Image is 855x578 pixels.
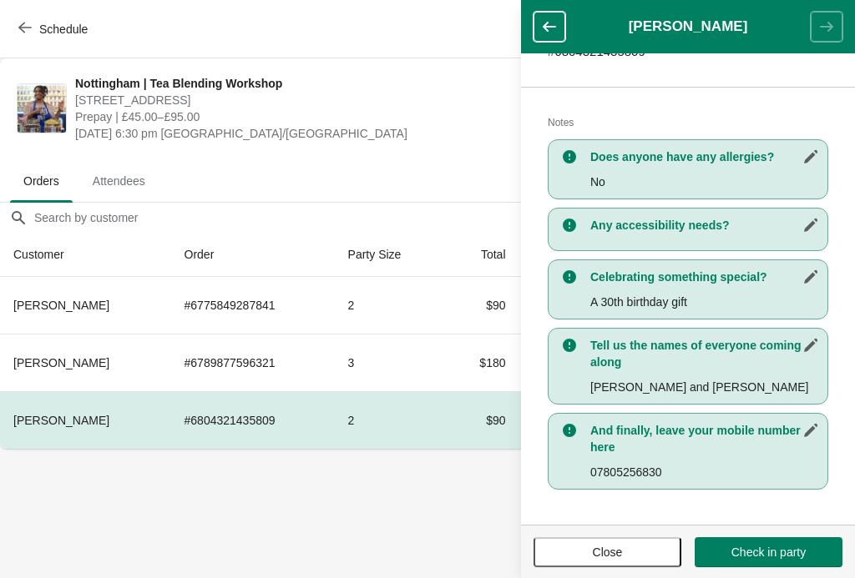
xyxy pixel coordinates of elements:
[446,334,519,391] td: $180
[39,23,88,36] span: Schedule
[446,391,519,449] td: $90
[8,14,101,44] button: Schedule
[79,166,159,196] span: Attendees
[534,537,681,567] button: Close
[590,217,819,234] h3: Any accessibility needs?
[13,356,109,369] span: [PERSON_NAME]
[75,108,547,125] span: Prepay | £45.00–£95.00
[171,277,335,334] td: # 6775849287841
[33,203,855,233] input: Search by customer
[335,334,446,391] td: 3
[590,337,819,370] h3: Tell us the names of everyone coming along
[593,545,623,559] span: Close
[590,422,819,455] h3: And finally, leave your mobile number here
[13,414,109,427] span: [PERSON_NAME]
[75,92,547,108] span: [STREET_ADDRESS]
[335,233,446,277] th: Party Size
[171,391,335,449] td: # 6804321435809
[548,114,828,131] h2: Notes
[75,75,547,92] span: Nottingham | Tea Blending Workshop
[171,334,335,391] td: # 6789877596321
[590,294,819,310] p: A 30th birthday gift
[565,18,811,35] h1: [PERSON_NAME]
[171,233,335,277] th: Order
[335,391,446,449] td: 2
[590,173,819,190] p: No
[446,233,519,277] th: Total
[590,379,819,395] p: [PERSON_NAME] and [PERSON_NAME]
[446,277,519,334] td: $90
[18,84,66,133] img: Nottingham | Tea Blending Workshop
[695,537,842,567] button: Check in party
[335,277,446,334] td: 2
[75,125,547,142] span: [DATE] 6:30 pm [GEOGRAPHIC_DATA]/[GEOGRAPHIC_DATA]
[590,148,819,165] h3: Does anyone have any allergies?
[13,299,109,312] span: [PERSON_NAME]
[590,269,819,285] h3: Celebrating something special?
[10,166,73,196] span: Orders
[590,464,819,480] p: 07805256830
[731,545,806,559] span: Check in party
[519,233,617,277] th: Status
